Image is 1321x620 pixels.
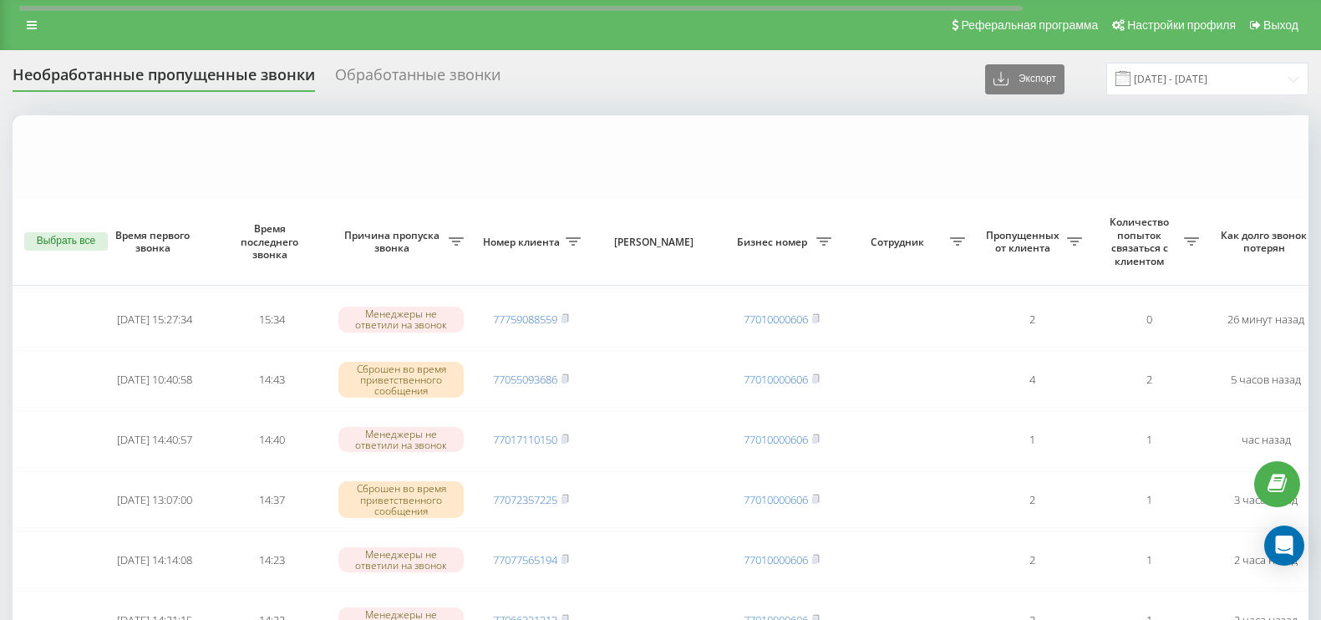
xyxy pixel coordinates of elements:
[96,292,213,348] td: [DATE] 15:27:34
[338,362,464,399] div: Сброшен во время приветственного сообщения
[338,481,464,518] div: Сброшен во время приветственного сообщения
[493,492,557,507] a: 77072357225
[493,432,557,447] a: 77017110150
[982,229,1067,255] span: Пропущенных от клиента
[213,471,330,528] td: 14:37
[493,372,557,387] a: 77055093686
[1090,351,1207,408] td: 2
[1090,471,1207,528] td: 1
[985,64,1064,94] button: Экспорт
[338,307,464,332] div: Менеджеры не ответили на звонок
[731,236,816,249] span: Бизнес номер
[213,411,330,468] td: 14:40
[1263,18,1298,32] span: Выход
[213,292,330,348] td: 15:34
[744,372,808,387] a: 77010000606
[1127,18,1236,32] span: Настройки профиля
[744,312,808,327] a: 77010000606
[973,411,1090,468] td: 1
[744,492,808,507] a: 77010000606
[226,222,317,262] span: Время последнего звонка
[213,531,330,588] td: 14:23
[96,351,213,408] td: [DATE] 10:40:58
[961,18,1098,32] span: Реферальная программа
[493,552,557,567] a: 77077565194
[848,236,950,249] span: Сотрудник
[973,292,1090,348] td: 2
[96,531,213,588] td: [DATE] 14:14:08
[973,471,1090,528] td: 2
[13,66,315,92] div: Необработанные пропущенные звонки
[1090,292,1207,348] td: 0
[338,427,464,452] div: Менеджеры не ответили на звонок
[24,232,108,251] button: Выбрать все
[744,432,808,447] a: 77010000606
[1264,526,1304,566] div: Open Intercom Messenger
[338,229,449,255] span: Причина пропуска звонка
[1090,531,1207,588] td: 1
[480,236,566,249] span: Номер клиента
[109,229,200,255] span: Время первого звонка
[493,312,557,327] a: 77759088559
[96,411,213,468] td: [DATE] 14:40:57
[744,552,808,567] a: 77010000606
[603,236,709,249] span: [PERSON_NAME]
[973,351,1090,408] td: 4
[338,547,464,572] div: Менеджеры не ответили на звонок
[213,351,330,408] td: 14:43
[1221,229,1311,255] span: Как долго звонок потерян
[973,531,1090,588] td: 2
[1099,216,1184,267] span: Количество попыток связаться с клиентом
[335,66,500,92] div: Обработанные звонки
[96,471,213,528] td: [DATE] 13:07:00
[1090,411,1207,468] td: 1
